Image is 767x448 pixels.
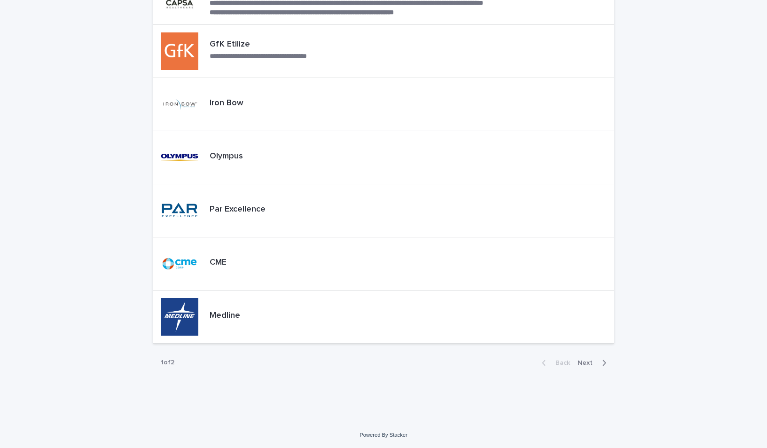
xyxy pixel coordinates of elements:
[153,237,614,291] a: CME
[210,204,266,215] p: Par Excellence
[153,351,182,374] p: 1 of 2
[550,360,570,366] span: Back
[210,151,243,162] p: Olympus
[534,359,574,367] button: Back
[574,359,614,367] button: Next
[210,98,243,109] p: Iron Bow
[153,78,614,131] a: Iron Bow
[153,291,614,344] a: Medline
[153,184,614,237] a: Par Excellence
[210,39,372,50] p: GfK Etilize
[360,432,407,438] a: Powered By Stacker
[210,258,227,268] p: CME
[153,131,614,184] a: Olympus
[578,360,598,366] span: Next
[210,311,240,321] p: Medline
